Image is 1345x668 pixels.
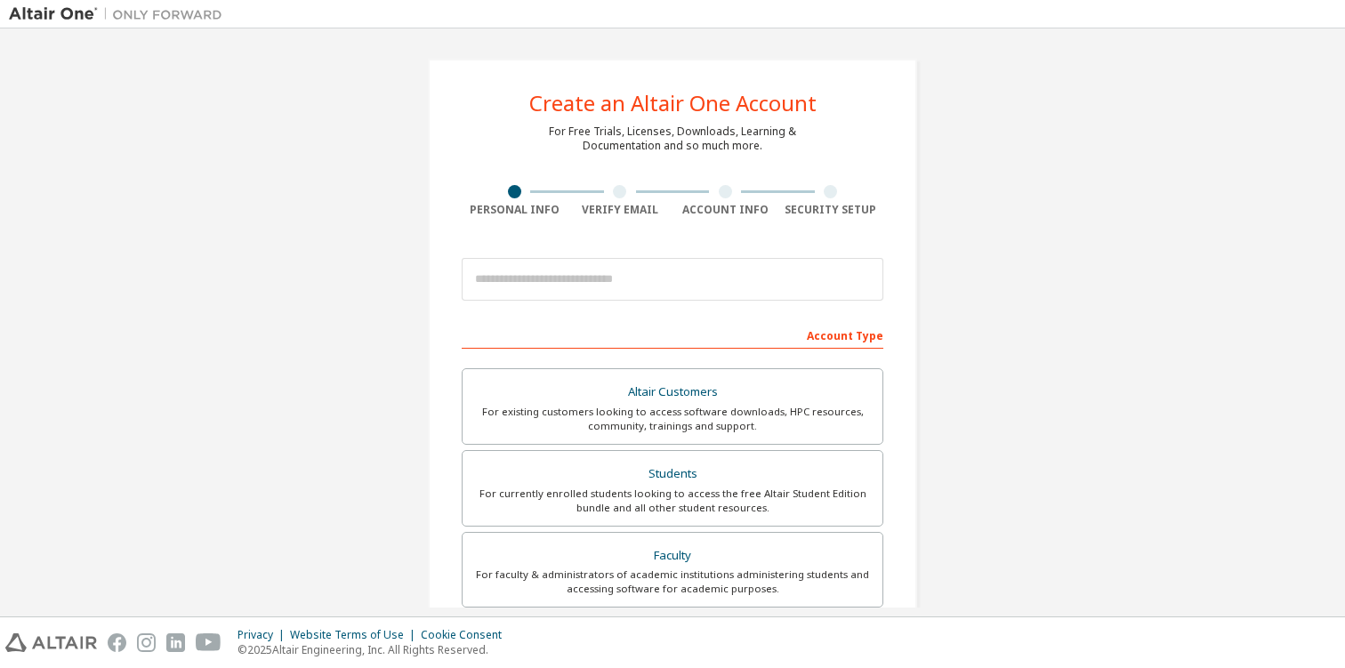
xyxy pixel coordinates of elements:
[529,93,817,114] div: Create an Altair One Account
[473,487,872,515] div: For currently enrolled students looking to access the free Altair Student Edition bundle and all ...
[196,633,221,652] img: youtube.svg
[473,380,872,405] div: Altair Customers
[473,405,872,433] div: For existing customers looking to access software downloads, HPC resources, community, trainings ...
[137,633,156,652] img: instagram.svg
[672,203,778,217] div: Account Info
[290,628,421,642] div: Website Terms of Use
[462,203,568,217] div: Personal Info
[421,628,512,642] div: Cookie Consent
[568,203,673,217] div: Verify Email
[108,633,126,652] img: facebook.svg
[238,642,512,657] p: © 2025 Altair Engineering, Inc. All Rights Reserved.
[462,320,883,349] div: Account Type
[5,633,97,652] img: altair_logo.svg
[166,633,185,652] img: linkedin.svg
[238,628,290,642] div: Privacy
[473,567,872,596] div: For faculty & administrators of academic institutions administering students and accessing softwa...
[473,543,872,568] div: Faculty
[9,5,231,23] img: Altair One
[778,203,884,217] div: Security Setup
[549,125,796,153] div: For Free Trials, Licenses, Downloads, Learning & Documentation and so much more.
[473,462,872,487] div: Students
